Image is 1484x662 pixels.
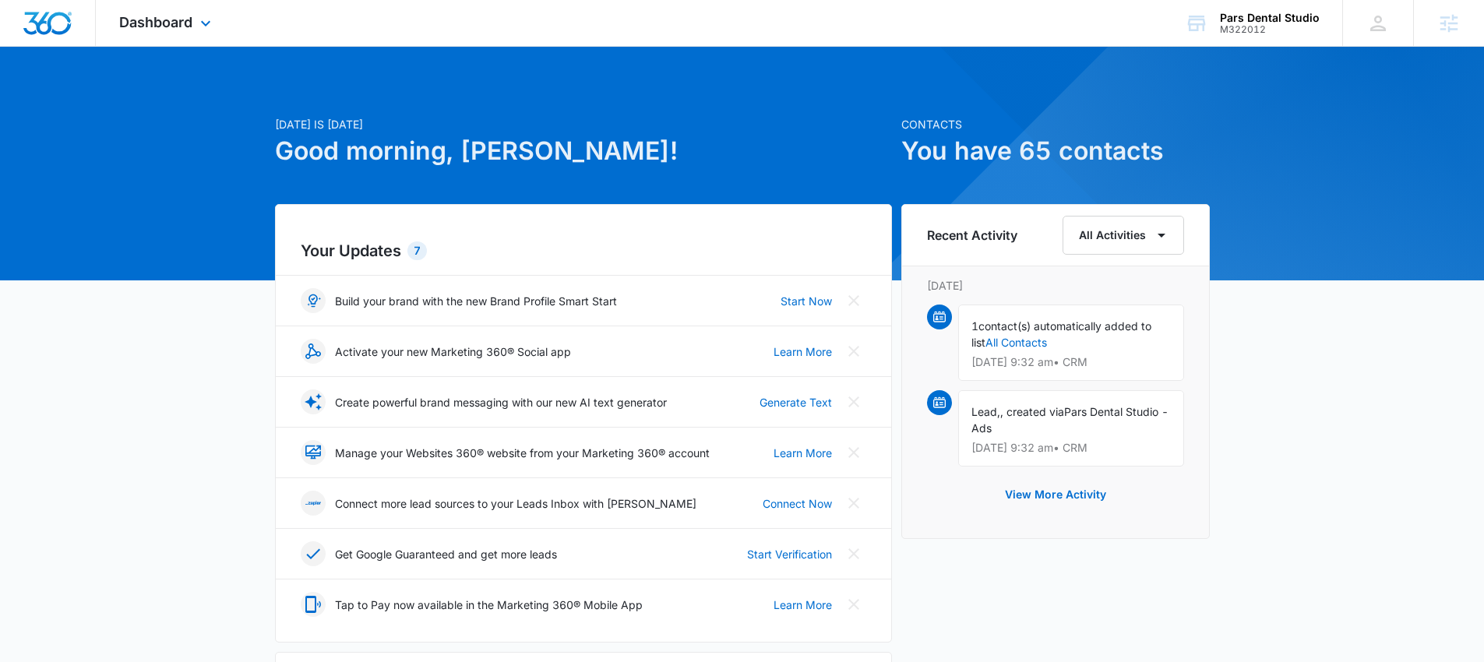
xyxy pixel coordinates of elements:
a: All Contacts [985,336,1047,349]
h6: Recent Activity [927,226,1017,245]
p: Contacts [901,116,1210,132]
a: Start Verification [747,546,832,562]
button: Close [841,541,866,566]
p: [DATE] 9:32 am • CRM [971,357,1171,368]
a: Learn More [774,343,832,360]
p: Tap to Pay now available in the Marketing 360® Mobile App [335,597,643,613]
a: Learn More [774,597,832,613]
a: Learn More [774,445,832,461]
p: Connect more lead sources to your Leads Inbox with [PERSON_NAME] [335,495,696,512]
p: Build your brand with the new Brand Profile Smart Start [335,293,617,309]
p: [DATE] 9:32 am • CRM [971,442,1171,453]
span: Lead, [971,405,1000,418]
button: All Activities [1063,216,1184,255]
button: Close [841,440,866,465]
p: Get Google Guaranteed and get more leads [335,546,557,562]
p: [DATE] [927,277,1184,294]
a: Connect Now [763,495,832,512]
button: Close [841,592,866,617]
span: , created via [1000,405,1064,418]
div: 7 [407,241,427,260]
div: account name [1220,12,1320,24]
h1: Good morning, [PERSON_NAME]! [275,132,892,170]
p: Create powerful brand messaging with our new AI text generator [335,394,667,410]
button: Close [841,339,866,364]
span: 1 [971,319,978,333]
button: Close [841,288,866,313]
button: Close [841,389,866,414]
button: Close [841,491,866,516]
span: Dashboard [119,14,192,30]
span: Pars Dental Studio - Ads [971,405,1169,435]
h1: You have 65 contacts [901,132,1210,170]
p: Activate your new Marketing 360® Social app [335,343,571,360]
span: contact(s) automatically added to list [971,319,1151,349]
h2: Your Updates [301,239,866,262]
p: [DATE] is [DATE] [275,116,892,132]
div: account id [1220,24,1320,35]
a: Start Now [781,293,832,309]
button: View More Activity [989,476,1122,513]
a: Generate Text [760,394,832,410]
p: Manage your Websites 360® website from your Marketing 360® account [335,445,710,461]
